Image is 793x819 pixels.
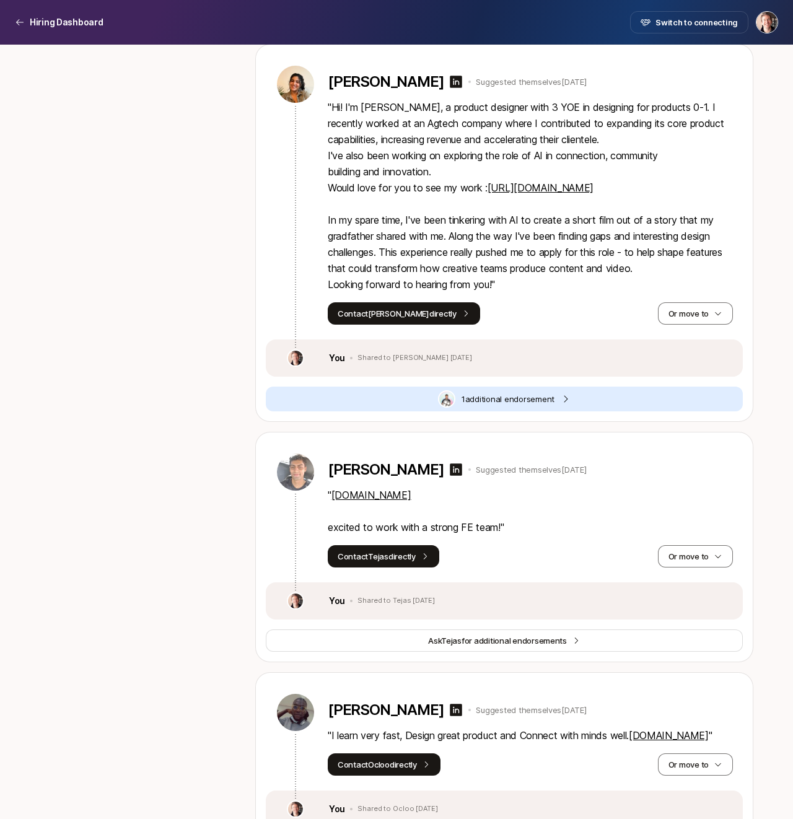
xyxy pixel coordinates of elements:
[655,16,738,28] span: Switch to connecting
[328,727,733,743] p: " I learn very fast, Design great product and Connect with minds well. "
[277,453,314,491] img: d502cb09_0969_4a8d_bef4_bc95289b459f.jpg
[476,463,586,476] p: Suggested themselves [DATE]
[266,629,743,652] button: AskTejasfor additional endorsements
[756,11,778,33] button: Jasper Story
[439,392,454,406] img: 32a4eadc_d519_4133_a487_a0068629694b.jpg
[328,99,733,292] p: " Hi! I'm [PERSON_NAME], a product designer with 3 YOE in designing for products 0-1. I recently ...
[288,593,303,608] img: 8cb3e434_9646_4a7a_9a3b_672daafcbcea.jpg
[329,351,345,366] p: You
[328,487,733,535] p: " excited to work with a strong FE team! "
[328,302,480,325] button: Contact[PERSON_NAME]directly
[476,704,586,716] p: Suggested themselves [DATE]
[428,634,567,647] span: Ask for additional endorsements
[277,66,314,103] img: ad2f0149_be41_46ba_92df_eacac20eb553.jpg
[357,354,472,362] p: Shared to [PERSON_NAME] [DATE]
[288,351,303,366] img: 8cb3e434_9646_4a7a_9a3b_672daafcbcea.jpg
[331,489,411,501] a: [DOMAIN_NAME]
[30,15,103,30] p: Hiring Dashboard
[328,461,444,478] p: [PERSON_NAME]
[756,12,778,33] img: Jasper Story
[328,73,444,90] p: [PERSON_NAME]
[277,694,314,731] img: 3a659d60_ab0e_4519_8d90_5649545edcc1.jpg
[658,302,733,325] button: Or move to
[630,11,748,33] button: Switch to connecting
[357,805,438,813] p: Shared to Ocloo [DATE]
[328,545,439,567] button: ContactTejasdirectly
[658,545,733,567] button: Or move to
[329,593,345,608] p: You
[488,182,594,194] a: [URL][DOMAIN_NAME]
[357,597,435,605] p: Shared to Tejas [DATE]
[658,753,733,776] button: Or move to
[328,753,440,776] button: ContactOcloodirectly
[329,802,345,817] p: You
[462,393,554,405] span: 1 additional endorsement
[441,636,462,646] span: Tejas
[288,802,303,817] img: 8cb3e434_9646_4a7a_9a3b_672daafcbcea.jpg
[629,729,709,742] a: [DOMAIN_NAME]
[328,701,444,719] p: [PERSON_NAME]
[476,76,586,88] p: Suggested themselves [DATE]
